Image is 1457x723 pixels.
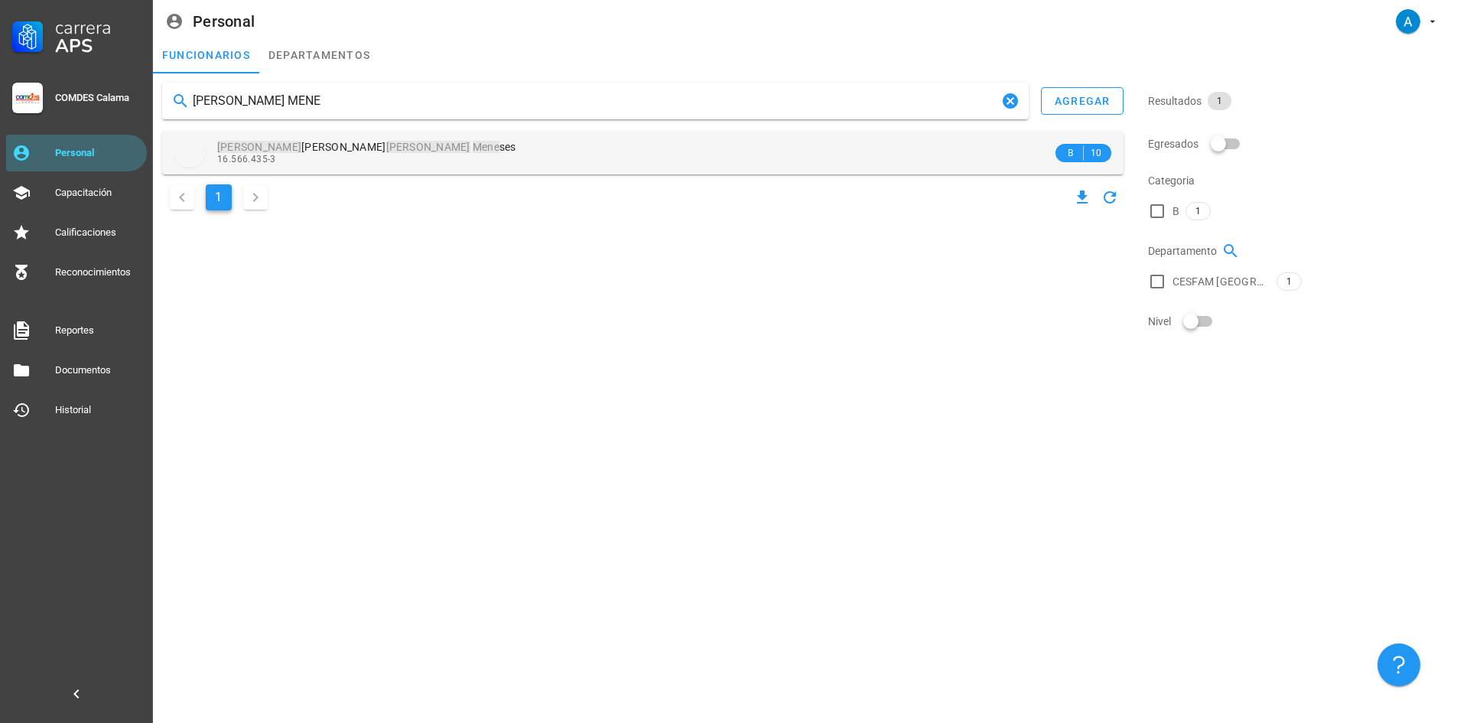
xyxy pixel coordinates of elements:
[206,184,232,210] button: Página actual, página 1
[1041,87,1124,115] button: agregar
[55,18,141,37] div: Carrera
[217,154,276,164] span: 16.566.435-3
[55,92,141,104] div: COMDES Calama
[193,89,998,113] input: Buscar funcionarios…
[162,181,275,214] nav: Navegación de paginación
[1065,145,1077,161] span: B
[1148,83,1448,119] div: Resultados
[55,37,141,55] div: APS
[193,13,255,30] div: Personal
[6,174,147,211] a: Capacitación
[174,138,205,168] div: avatar
[1090,145,1102,161] span: 10
[1001,92,1020,110] button: Clear
[153,37,259,73] a: funcionarios
[217,141,516,153] span: [PERSON_NAME] ses
[6,135,147,171] a: Personal
[1217,92,1222,110] span: 1
[1172,274,1270,289] span: CESFAM [GEOGRAPHIC_DATA]
[55,404,141,416] div: Historial
[1172,204,1179,219] span: B
[217,141,301,153] mark: [PERSON_NAME]
[55,147,141,159] div: Personal
[1148,125,1448,162] div: Egresados
[6,392,147,428] a: Historial
[6,254,147,291] a: Reconocimientos
[6,352,147,389] a: Documentos
[6,214,147,251] a: Calificaciones
[259,37,379,73] a: departamentos
[1195,203,1201,220] span: 1
[386,141,470,153] mark: [PERSON_NAME]
[1396,9,1420,34] div: avatar
[1286,273,1292,290] span: 1
[1148,233,1448,269] div: Departamento
[1054,95,1111,107] div: agregar
[1148,162,1448,199] div: Categoria
[1148,303,1448,340] div: Nivel
[55,226,141,239] div: Calificaciones
[55,266,141,278] div: Reconocimientos
[55,187,141,199] div: Capacitación
[473,141,499,153] mark: Mene
[6,312,147,349] a: Reportes
[55,324,141,337] div: Reportes
[55,364,141,376] div: Documentos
